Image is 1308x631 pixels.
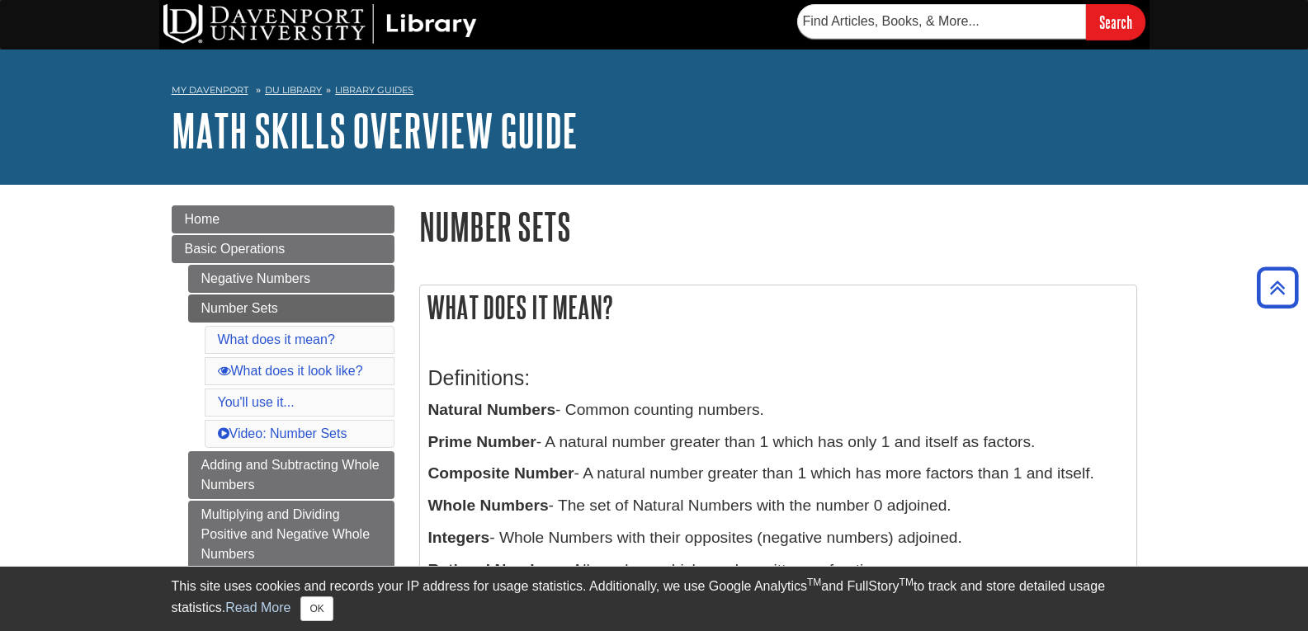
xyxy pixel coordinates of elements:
p: - Common counting numbers. [428,398,1128,422]
p: - Whole Numbers with their opposites (negative numbers) adjoined. [428,526,1128,550]
nav: breadcrumb [172,79,1137,106]
a: DU Library [265,84,322,96]
b: Natural Numbers [428,401,556,418]
a: Negative Numbers [188,265,394,293]
a: Home [172,205,394,233]
a: Back to Top [1251,276,1304,299]
b: Composite Number [428,464,574,482]
h3: Definitions: [428,366,1128,390]
sup: TM [900,577,914,588]
a: Library Guides [335,84,413,96]
b: Rational Numbers [428,561,564,578]
p: - All numbers which can be written as fractions. [428,558,1128,582]
a: What does it mean? [218,332,335,346]
b: Prime Number [428,433,536,450]
b: Whole Numbers [428,497,549,514]
button: Close [300,596,333,621]
a: Number Sets [188,294,394,323]
a: Multiplying and Dividing Positive and Negative Whole Numbers [188,501,394,568]
img: DU Library [163,4,477,44]
a: Video: Number Sets [218,426,347,440]
p: - A natural number greater than 1 which has only 1 and itself as factors. [428,431,1128,454]
a: Basic Operations [172,235,394,263]
input: Find Articles, Books, & More... [797,4,1086,39]
h2: What does it mean? [420,285,1136,329]
p: - The set of Natural Numbers with the number 0 adjoined. [428,494,1128,518]
a: Read More [225,600,290,615]
a: My Davenport [172,83,248,97]
a: Adding and Subtracting Whole Numbers [188,451,394,499]
a: What does it look like? [218,364,363,378]
b: Integers [428,529,490,546]
h1: Number Sets [419,205,1137,247]
sup: TM [807,577,821,588]
p: - A natural number greater than 1 which has more factors than 1 and itself. [428,462,1128,486]
input: Search [1086,4,1145,40]
span: Basic Operations [185,242,286,256]
form: Searches DU Library's articles, books, and more [797,4,1145,40]
div: This site uses cookies and records your IP address for usage statistics. Additionally, we use Goo... [172,577,1137,621]
span: Home [185,212,220,226]
a: Math Skills Overview Guide [172,105,578,156]
a: You'll use it... [218,395,295,409]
